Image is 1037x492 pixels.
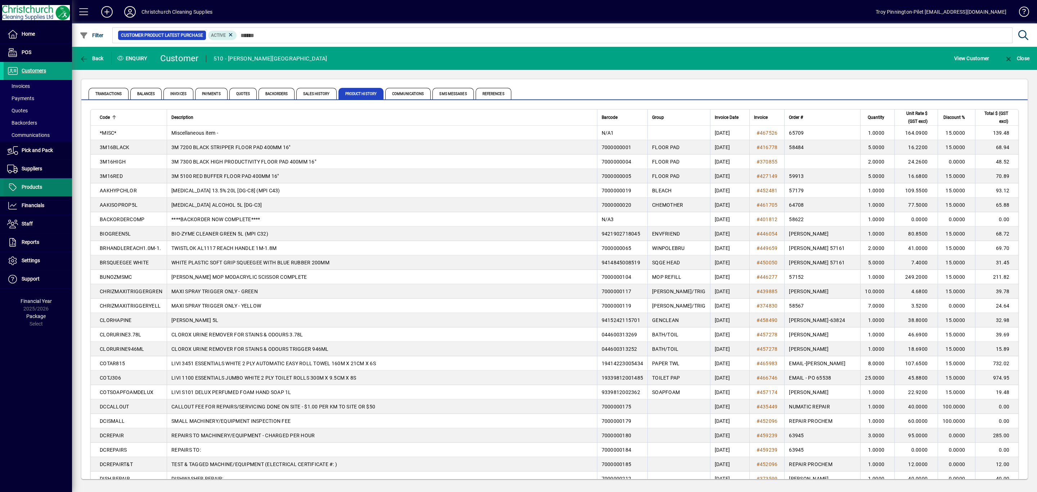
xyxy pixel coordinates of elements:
[757,202,760,208] span: #
[432,88,473,99] span: SMS Messages
[100,231,131,237] span: BIOGREEN5L
[710,126,749,140] td: [DATE]
[710,270,749,284] td: [DATE]
[171,245,277,251] span: TWISTLOK AL1117 REACH HANDLE 1M-1.8M
[760,317,778,323] span: 458490
[938,299,975,313] td: 0.0000
[171,144,291,150] span: 3M 7200 BLACK STRIPPER FLOOR PAD 400MM 16"
[860,270,894,284] td: 1.0000
[710,140,749,155] td: [DATE]
[975,126,1018,140] td: 139.48
[757,361,760,366] span: #
[754,129,780,137] a: #467526
[899,109,934,125] div: Unit Rate $ (GST excl)
[860,255,894,270] td: 5.0000
[860,299,894,313] td: 7.0000
[894,198,938,212] td: 77.5000
[754,201,780,209] a: #461705
[602,202,632,208] span: 7000000020
[602,231,640,237] span: 9421902718045
[72,52,112,65] app-page-header-button: Back
[894,241,938,255] td: 41.0000
[760,447,778,453] span: 459239
[602,289,632,294] span: 7000000117
[975,140,1018,155] td: 68.94
[22,276,40,282] span: Support
[894,126,938,140] td: 164.0900
[975,313,1018,327] td: 32.98
[784,140,860,155] td: 58484
[4,233,72,251] a: Reports
[1002,52,1031,65] button: Close
[4,160,72,178] a: Suppliers
[22,202,44,208] span: Financials
[754,113,768,121] span: Invoice
[26,313,46,319] span: Package
[118,5,142,18] button: Profile
[710,212,749,227] td: [DATE]
[760,274,778,280] span: 446277
[784,183,860,198] td: 57179
[894,255,938,270] td: 7.4000
[760,188,778,193] span: 452481
[760,433,778,438] span: 459239
[760,130,778,136] span: 467526
[710,313,749,327] td: [DATE]
[894,140,938,155] td: 16.2200
[602,113,618,121] span: Barcode
[7,120,37,126] span: Backorders
[942,113,971,121] div: Discount %
[754,259,780,267] a: #450050
[100,188,137,193] span: AAKHYPCHLOR
[938,212,975,227] td: 0.0000
[757,332,760,337] span: #
[259,88,295,99] span: Backorders
[899,109,928,125] span: Unit Rate $ (GST excl)
[171,113,593,121] div: Description
[860,227,894,241] td: 1.0000
[22,31,35,37] span: Home
[112,53,155,64] div: Enquiry
[894,227,938,241] td: 80.8500
[22,68,46,73] span: Customers
[757,346,760,352] span: #
[602,303,632,309] span: 7000000119
[894,284,938,299] td: 4.6800
[100,274,132,280] span: BUNOZMSMC
[980,109,1008,125] span: Total $ (GST excl)
[4,178,72,196] a: Products
[757,144,760,150] span: #
[22,258,40,263] span: Settings
[894,169,938,183] td: 16.6800
[171,231,268,237] span: BIO-ZYME CLEANER GREEN 5L (MPI C32)
[754,359,780,367] a: #465983
[715,113,745,121] div: Invoice Date
[652,113,706,121] div: Group
[975,270,1018,284] td: 211.82
[652,317,679,323] span: GENCLEAN
[652,202,683,208] span: CHEMOTHER
[975,299,1018,313] td: 24.64
[760,159,778,165] span: 370855
[171,274,307,280] span: [PERSON_NAME] MOP MODACRYLIC SCISSOR COMPLETE
[754,287,780,295] a: #439885
[208,31,237,40] mat-chip: Product Activation Status: Active
[757,476,760,482] span: #
[757,389,760,395] span: #
[938,270,975,284] td: 15.0000
[784,299,860,313] td: 58567
[757,289,760,294] span: #
[100,144,129,150] span: 3M16BLACK
[78,52,106,65] button: Back
[296,88,336,99] span: Sales History
[938,198,975,212] td: 15.0000
[338,88,384,99] span: Product History
[952,52,991,65] button: View Customer
[4,25,72,43] a: Home
[171,173,279,179] span: 3M 5100 RED BUFFER FLOOR PAD 400MM 16"
[211,33,226,38] span: Active
[130,88,162,99] span: Balances
[7,108,28,113] span: Quotes
[754,230,780,238] a: #446054
[652,188,672,193] span: BLEACH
